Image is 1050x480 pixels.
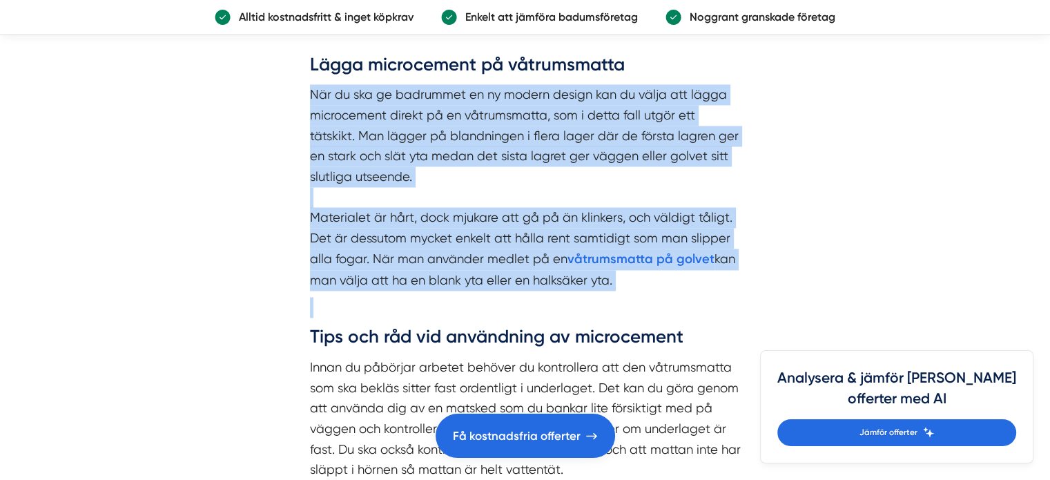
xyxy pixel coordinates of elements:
[457,8,638,26] p: Enkelt att jämföra badumsföretag
[436,414,615,458] a: Få kostnadsfria offerter
[310,356,741,479] p: Innan du påbörjar arbetet behöver du kontrollera att den våtrumsmatta som ska bekläs sitter fast ...
[567,251,714,266] a: våtrumsmatta på golvet
[453,427,581,445] span: Få kostnadsfria offerter
[859,426,917,439] span: Jämför offerter
[567,251,714,267] strong: våtrumsmatta på golvet
[231,8,414,26] p: Alltid kostnadsfritt & inget köpkrav
[777,419,1016,446] a: Jämför offerter
[681,8,835,26] p: Noggrant granskade företag
[310,84,741,290] p: När du ska ge badrummet en ny modern design kan du välja att lägga microcement direkt på en våtru...
[777,367,1016,419] h4: Analysera & jämför [PERSON_NAME] offerter med AI
[310,52,741,84] h3: Lägga microcement på våtrumsmatta
[310,325,741,356] h3: Tips och råd vid användning av microcement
